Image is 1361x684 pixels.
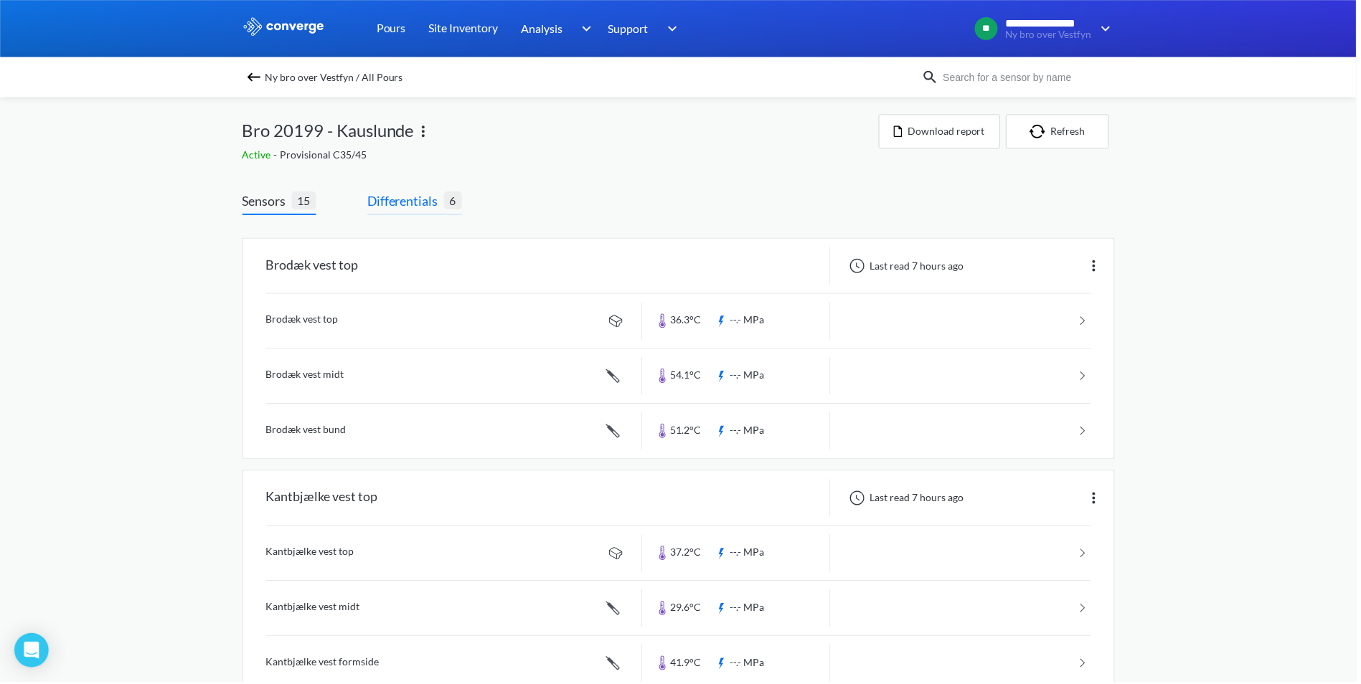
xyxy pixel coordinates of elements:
span: Ny bro over Vestfyn / All Pours [266,67,405,87]
div: Last read 7 hours ago [844,258,971,275]
img: more.svg [1089,258,1106,275]
img: downArrow.svg [574,20,597,37]
div: Open Intercom Messenger [14,635,49,670]
span: 15 [293,192,317,210]
img: more.svg [1089,491,1106,508]
input: Search for a sensor by name [942,70,1116,85]
span: Bro 20199 - Kauslunde [243,118,416,145]
span: 6 [446,192,463,210]
span: Analysis [523,19,565,37]
span: Differentials [369,191,446,212]
img: logo_ewhite.svg [243,17,326,36]
img: icon-search.svg [925,69,942,86]
img: icon-file.svg [897,126,905,138]
span: Support [611,19,651,37]
img: downArrow.svg [661,20,684,37]
span: Active [243,149,275,161]
img: downArrow.svg [1096,20,1119,37]
span: - [275,149,281,161]
img: backspace.svg [246,69,263,86]
button: Download report [882,115,1004,149]
img: icon-refresh.svg [1033,125,1055,139]
img: more.svg [416,123,433,141]
span: Ny bro over Vestfyn [1009,29,1096,40]
div: Kantbjælke vest top [267,481,379,518]
span: Sensors [243,191,293,212]
div: Brodæk vest top [267,248,359,285]
div: Last read 7 hours ago [844,491,971,508]
button: Refresh [1009,115,1113,149]
div: Provisional C35/45 [243,148,882,163]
